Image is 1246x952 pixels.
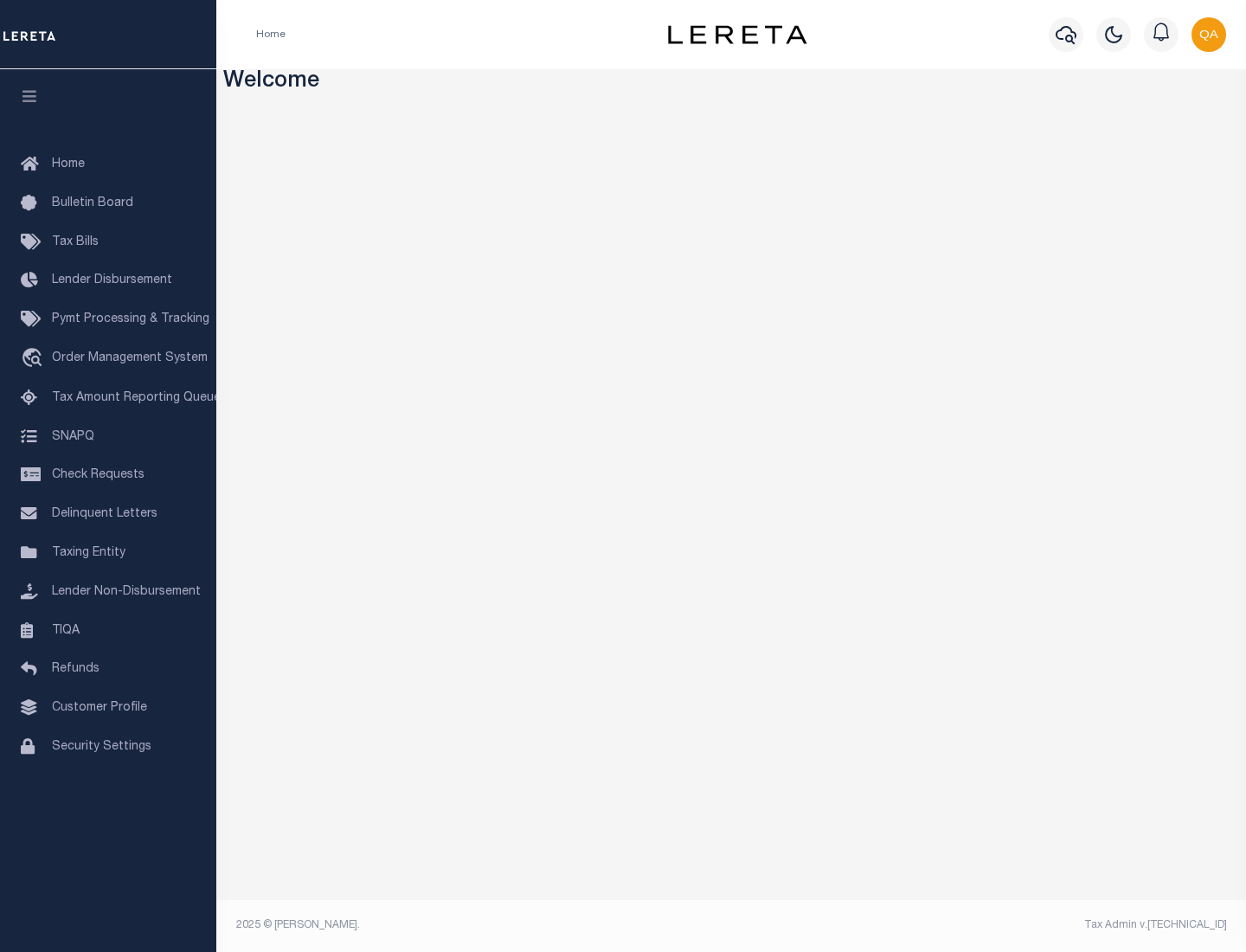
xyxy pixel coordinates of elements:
span: Tax Amount Reporting Queue [52,392,221,404]
div: Tax Admin v.[TECHNICAL_ID] [744,917,1227,933]
span: TIQA [52,624,80,636]
span: Customer Profile [52,702,147,714]
span: Tax Bills [52,236,99,248]
span: Home [52,158,85,170]
span: Delinquent Letters [52,508,157,520]
span: Lender Non-Disbursement [52,586,201,598]
span: Refunds [52,663,100,675]
i: travel_explore [21,348,48,370]
span: SNAPQ [52,430,94,442]
div: 2025 © [PERSON_NAME]. [223,917,732,933]
span: Taxing Entity [52,547,125,559]
span: Pymt Processing & Tracking [52,313,209,325]
img: logo-dark.svg [668,25,806,44]
img: svg+xml;base64,PHN2ZyB4bWxucz0iaHR0cDovL3d3dy53My5vcmcvMjAwMC9zdmciIHBvaW50ZXItZXZlbnRzPSJub25lIi... [1191,17,1226,52]
li: Home [256,27,286,42]
span: Security Settings [52,741,151,753]
span: Check Requests [52,469,145,481]
span: Bulletin Board [52,197,133,209]
span: Lender Disbursement [52,274,172,286]
h3: Welcome [223,69,1240,96]
span: Order Management System [52,352,208,364]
